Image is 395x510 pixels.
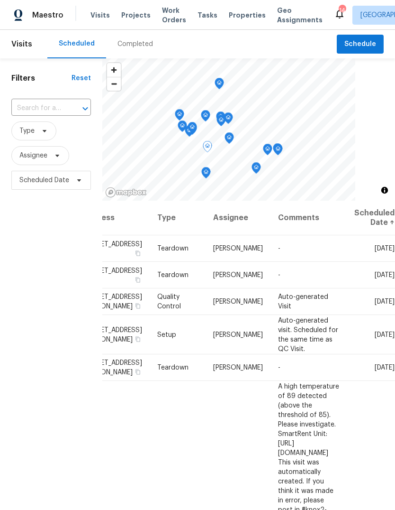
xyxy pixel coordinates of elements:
[32,10,63,20] span: Maestro
[277,6,323,25] span: Geo Assignments
[206,201,270,235] th: Assignee
[344,38,376,50] span: Schedule
[157,364,189,371] span: Teardown
[215,78,224,93] div: Map marker
[213,364,263,371] span: [PERSON_NAME]
[203,141,212,156] div: Map marker
[375,331,395,338] span: [DATE]
[117,39,153,49] div: Completed
[224,132,234,147] div: Map marker
[375,272,395,278] span: [DATE]
[83,294,142,310] span: [STREET_ADDRESS][PERSON_NAME]
[278,294,328,310] span: Auto-generated Visit
[375,245,395,252] span: [DATE]
[216,115,226,130] div: Map marker
[375,364,395,371] span: [DATE]
[278,364,280,371] span: -
[216,111,225,126] div: Map marker
[347,201,395,235] th: Scheduled Date ↑
[263,144,272,158] div: Map marker
[102,58,355,201] canvas: Map
[273,144,283,158] div: Map marker
[224,112,233,127] div: Map marker
[197,12,217,19] span: Tasks
[83,241,142,248] span: [STREET_ADDRESS]
[107,77,121,91] button: Zoom out
[134,302,142,310] button: Copy Address
[134,276,142,284] button: Copy Address
[175,109,184,124] div: Map marker
[90,10,110,20] span: Visits
[201,110,210,125] div: Map marker
[11,74,72,83] h1: Filters
[213,331,263,338] span: [PERSON_NAME]
[178,121,187,135] div: Map marker
[83,268,142,274] span: [STREET_ADDRESS]
[157,331,176,338] span: Setup
[213,245,263,252] span: [PERSON_NAME]
[273,143,282,158] div: Map marker
[105,187,147,198] a: Mapbox homepage
[107,63,121,77] button: Zoom in
[11,34,32,55] span: Visits
[382,185,387,195] span: Toggle attribution
[72,74,91,83] div: Reset
[19,176,69,185] span: Scheduled Date
[278,245,280,252] span: -
[213,298,263,305] span: [PERSON_NAME]
[134,249,142,258] button: Copy Address
[229,10,266,20] span: Properties
[121,10,151,20] span: Projects
[339,6,345,15] div: 14
[201,167,211,182] div: Map marker
[19,126,35,136] span: Type
[134,368,142,376] button: Copy Address
[375,298,395,305] span: [DATE]
[278,272,280,278] span: -
[157,294,181,310] span: Quality Control
[162,6,186,25] span: Work Orders
[379,185,390,196] button: Toggle attribution
[188,122,197,137] div: Map marker
[150,201,206,235] th: Type
[19,151,47,160] span: Assignee
[82,201,150,235] th: Address
[278,317,338,352] span: Auto-generated visit. Scheduled for the same time as QC Visit.
[83,360,142,376] span: [STREET_ADDRESS][PERSON_NAME]
[157,272,189,278] span: Teardown
[157,245,189,252] span: Teardown
[270,201,347,235] th: Comments
[337,35,384,54] button: Schedule
[251,162,261,177] div: Map marker
[83,326,142,343] span: [STREET_ADDRESS][PERSON_NAME]
[134,334,142,343] button: Copy Address
[59,39,95,48] div: Scheduled
[11,101,64,116] input: Search for an address...
[213,272,263,278] span: [PERSON_NAME]
[185,125,194,140] div: Map marker
[79,102,92,115] button: Open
